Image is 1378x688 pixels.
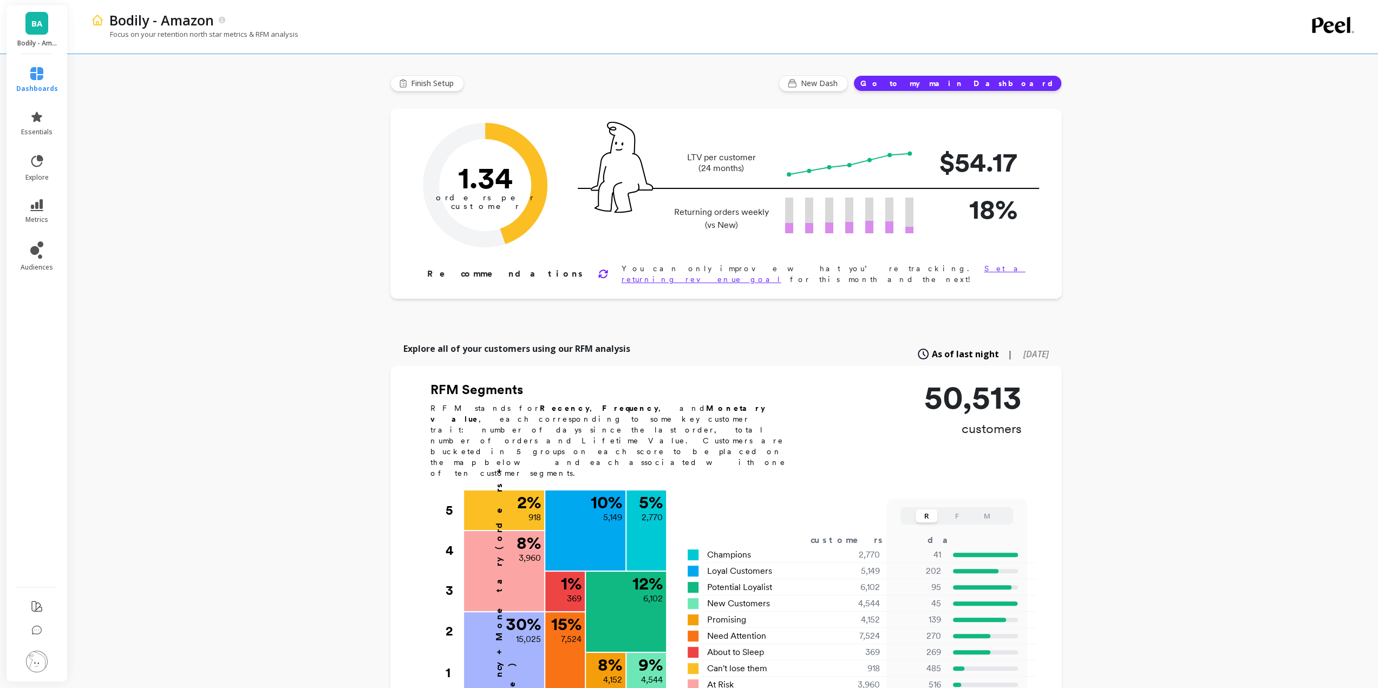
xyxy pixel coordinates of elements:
span: BA [31,17,42,30]
p: 30 % [506,615,541,633]
div: 3 [446,571,463,611]
div: 4 [446,530,463,571]
div: 4,152 [815,613,893,626]
p: 269 [893,646,941,659]
img: pal seatted on line [591,122,653,213]
span: dashboards [16,84,58,93]
span: New Dash [801,78,841,89]
div: 4,544 [815,597,893,610]
p: 2 % [517,494,541,511]
p: 202 [893,565,941,578]
p: 3,960 [519,552,541,565]
p: 5,149 [603,511,622,524]
div: 6,102 [815,581,893,594]
p: 6,102 [643,592,663,605]
p: customers [924,420,1022,437]
p: 95 [893,581,941,594]
div: customers [811,534,898,547]
p: 15 % [551,615,582,633]
p: 485 [893,662,941,675]
h2: RFM Segments [430,381,799,398]
button: Go to my main Dashboard [853,75,1062,91]
p: 18% [931,189,1017,230]
span: audiences [21,263,53,272]
p: 1 % [561,575,582,592]
p: $54.17 [931,142,1017,182]
p: 41 [893,548,941,561]
p: 5 % [639,494,663,511]
div: days [928,534,972,547]
span: essentials [21,128,53,136]
button: R [916,509,937,522]
p: Recommendations [427,267,585,280]
p: Returning orders weekly (vs New) [671,206,772,232]
div: 918 [815,662,893,675]
p: Bodily - Amazon [109,11,214,29]
b: Frequency [602,404,658,412]
p: RFM stands for , , and , each corresponding to some key customer trait: number of days since the ... [430,403,799,479]
span: Champions [707,548,751,561]
span: [DATE] [1023,348,1049,360]
button: F [946,509,968,522]
p: You can only improve what you’re tracking. for this month and the next! [622,263,1027,285]
b: Recency [540,404,590,412]
span: About to Sleep [707,646,764,659]
p: 4,152 [603,673,622,686]
div: 2,770 [815,548,893,561]
p: 12 % [632,575,663,592]
tspan: customer [450,201,519,211]
img: header icon [91,14,104,27]
p: Focus on your retention north star metrics & RFM analysis [91,29,298,39]
span: Can't lose them [707,662,767,675]
text: 1.34 [458,160,512,195]
p: 7,524 [561,633,582,646]
span: Finish Setup [411,78,457,89]
p: 4,544 [641,673,663,686]
p: 918 [528,511,541,524]
div: 5,149 [815,565,893,578]
button: New Dash [779,75,848,91]
p: 45 [893,597,941,610]
span: metrics [25,215,48,224]
p: 9 % [638,656,663,673]
img: profile picture [26,651,48,672]
p: Bodily - Amazon [17,39,57,48]
button: Finish Setup [390,75,464,91]
span: explore [25,173,49,182]
span: As of last night [932,348,999,361]
span: | [1008,348,1013,361]
span: New Customers [707,597,770,610]
p: LTV per customer (24 months) [671,152,772,174]
span: Potential Loyalist [707,581,772,594]
span: Promising [707,613,746,626]
p: 2,770 [642,511,663,524]
div: 2 [446,611,463,651]
div: 369 [815,646,893,659]
span: Need Attention [707,630,766,643]
div: 7,524 [815,630,893,643]
p: Explore all of your customers using our RFM analysis [403,342,630,355]
p: 8 % [517,534,541,552]
p: 270 [893,630,941,643]
p: 10 % [591,494,622,511]
span: Loyal Customers [707,565,772,578]
p: 15,025 [516,633,541,646]
button: M [976,509,998,522]
p: 50,513 [924,381,1022,414]
p: 139 [893,613,941,626]
tspan: orders per [436,193,534,202]
p: 8 % [598,656,622,673]
p: 369 [567,592,582,605]
div: 5 [446,490,463,530]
